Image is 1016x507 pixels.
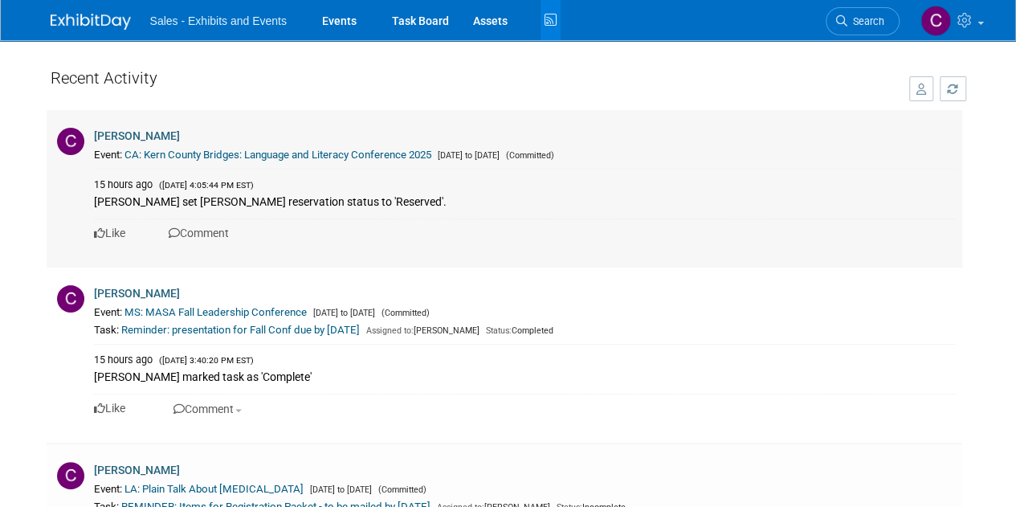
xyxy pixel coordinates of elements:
img: ExhibitDay [51,14,131,30]
img: Christine Lurz [920,6,951,36]
button: Comment [169,400,247,418]
span: Event: [94,306,122,318]
a: CA: Kern County Bridges: Language and Literacy Conference 2025 [124,149,431,161]
a: Reminder: presentation for Fall Conf due by [DATE] [121,324,360,336]
div: [PERSON_NAME] set [PERSON_NAME] reservation status to 'Reserved'. [94,192,956,210]
span: Sales - Exhibits and Events [150,14,287,27]
a: Like [94,227,125,239]
img: C.jpg [57,128,84,155]
a: Comment [169,227,229,239]
div: Recent Activity [51,60,893,103]
a: Search [826,7,900,35]
a: LA: Plain Talk About [MEDICAL_DATA] [124,483,304,495]
span: [DATE] to [DATE] [434,150,500,161]
span: Assigned to: [366,325,414,336]
a: MS: MASA Fall Leadership Conference [124,306,307,318]
span: [DATE] to [DATE] [309,308,375,318]
span: ([DATE] 4:05:44 PM EST) [155,180,254,190]
span: [DATE] to [DATE] [306,485,372,495]
img: C.jpg [57,462,84,489]
span: 15 hours ago [94,354,153,366]
span: Status: [486,325,512,336]
span: ([DATE] 3:40:20 PM EST) [155,355,254,366]
span: Completed [482,325,553,336]
div: [PERSON_NAME] marked task as 'Complete' [94,367,956,385]
span: (Committed) [377,308,430,318]
span: (Committed) [502,150,554,161]
span: Search [847,15,884,27]
img: C.jpg [57,285,84,313]
span: Event: [94,483,122,495]
a: Like [94,402,125,415]
span: Event: [94,149,122,161]
a: [PERSON_NAME] [94,464,180,476]
span: Task: [94,324,119,336]
a: [PERSON_NAME] [94,129,180,142]
a: [PERSON_NAME] [94,287,180,300]
span: 15 hours ago [94,178,153,190]
span: (Committed) [374,485,426,495]
span: [PERSON_NAME] [362,325,479,336]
